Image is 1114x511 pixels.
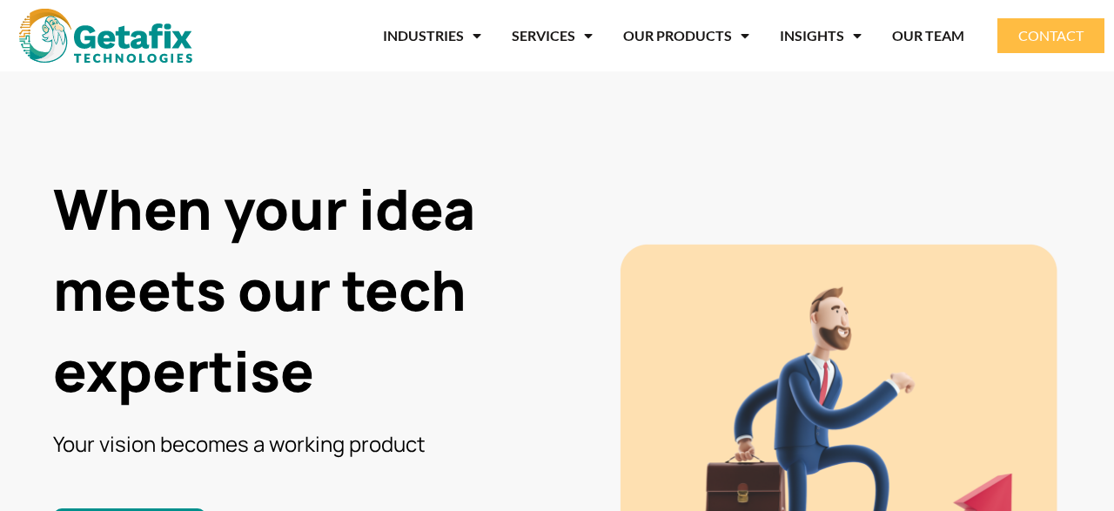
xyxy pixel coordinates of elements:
h1: When your idea meets our tech expertise [53,169,600,411]
a: SERVICES [512,16,593,56]
a: CONTACT [997,18,1104,53]
a: OUR PRODUCTS [623,16,749,56]
a: INDUSTRIES [383,16,481,56]
a: INSIGHTS [780,16,862,56]
nav: Menu [220,16,964,56]
img: web and mobile application development company [19,9,192,63]
iframe: chat widget [898,395,1105,487]
span: CONTACT [1018,29,1084,43]
a: OUR TEAM [892,16,964,56]
iframe: chat widget [992,473,1105,511]
h3: Your vision becomes a working product [53,429,600,458]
